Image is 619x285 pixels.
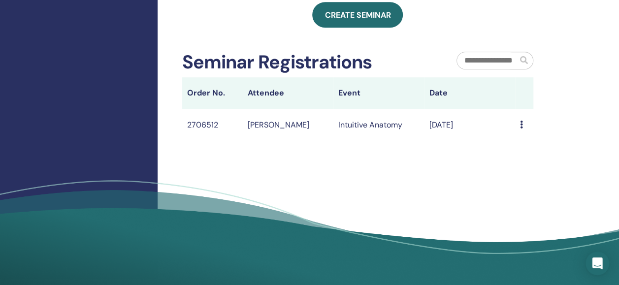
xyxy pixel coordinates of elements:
[182,109,243,141] td: 2706512
[182,51,372,74] h2: Seminar Registrations
[424,109,515,141] td: [DATE]
[182,77,243,109] th: Order No.
[325,10,391,20] span: Create seminar
[243,77,333,109] th: Attendee
[333,77,424,109] th: Event
[424,77,515,109] th: Date
[586,252,609,275] div: Open Intercom Messenger
[243,109,333,141] td: [PERSON_NAME]
[312,2,403,28] a: Create seminar
[333,109,424,141] td: Intuitive Anatomy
